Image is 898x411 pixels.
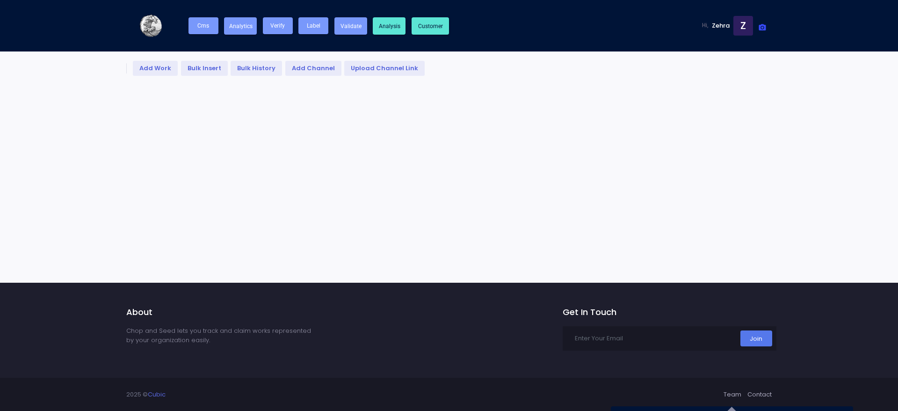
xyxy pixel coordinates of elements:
a: Bulk History [231,61,282,76]
button: Validate [334,17,367,35]
div: 2025 © [126,390,166,399]
a: Add Channel [285,61,341,76]
a: Bulk Insert [181,61,228,76]
span: Hi, [702,22,712,30]
mat-icon: camera_alt [757,22,768,33]
a: Add Work [133,61,178,76]
span: Verify [270,22,285,29]
img: logo [126,2,173,49]
span: Zehra [712,21,733,30]
a: Team [724,390,741,399]
span: Label [307,22,320,29]
span: Cms [197,22,209,29]
h3: About [126,307,312,323]
a: Cubic [148,390,166,399]
input: Enter Your Email [563,326,736,351]
a: Contact [747,390,772,399]
button: Customer [412,17,449,35]
a: Upload Channel Link [344,61,425,76]
button: Analysis [373,17,406,35]
span: Analytics [229,23,253,29]
span: Customer [418,23,443,29]
button: Join [740,330,772,346]
button: Verify [263,17,293,34]
div: Chop and Seed lets you track and claim works represented by your organization easily. [126,326,312,347]
span: Analysis [379,23,400,29]
button: Analytics [224,17,257,35]
h3: Get In Touch [563,307,776,323]
button: Label [298,17,328,34]
span: Z [733,16,753,36]
span: Validate [340,23,362,29]
button: Cms [188,17,218,34]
